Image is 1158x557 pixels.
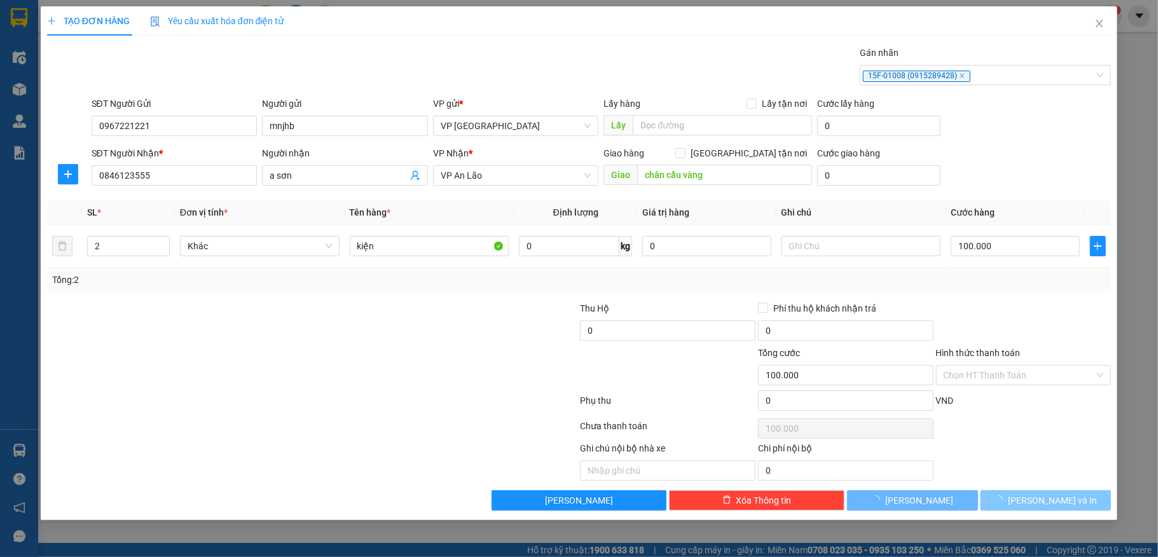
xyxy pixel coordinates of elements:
[580,460,755,481] input: Nhập ghi chú
[817,165,940,186] input: Cước giao hàng
[817,99,874,109] label: Cước lấy hàng
[619,236,632,256] span: kg
[580,441,755,460] div: Ghi chú nội bộ nhà xe
[433,97,599,111] div: VP gửi
[642,207,689,217] span: Giá trị hàng
[109,38,152,48] span: 0967221221
[92,97,258,111] div: SĐT Người Gửi
[603,99,640,109] span: Lấy hàng
[87,50,175,60] span: 14F-00104 (0915289445)
[579,419,757,441] div: Chưa thanh toán
[758,348,800,358] span: Tổng cước
[579,394,757,416] div: Phụ thu
[603,115,633,135] span: Lấy
[580,303,609,313] span: Thu Hộ
[642,236,771,256] input: 0
[860,48,899,58] label: Gán nhãn
[885,493,953,507] span: [PERSON_NAME]
[758,441,934,460] div: Chi phí nội bộ
[637,165,812,185] input: Dọc đường
[871,495,885,504] span: loading
[603,148,644,158] span: Giao hàng
[817,148,880,158] label: Cước giao hàng
[936,395,954,406] span: VND
[669,490,844,511] button: deleteXóa Thông tin
[59,169,78,179] span: plus
[936,348,1021,358] label: Hình thức thanh toán
[47,16,130,26] span: TẠO ĐƠN HÀNG
[782,236,941,256] input: Ghi Chú
[603,165,637,185] span: Giao
[1094,18,1105,29] span: close
[350,236,509,256] input: VD: Bàn, Ghế
[150,17,160,27] img: icon
[722,495,731,505] span: delete
[92,146,258,160] div: SĐT Người Nhận
[545,493,613,507] span: [PERSON_NAME]
[6,83,134,110] span: VP gửi:
[736,493,792,507] span: Xóa Thông tin
[1082,6,1117,42] button: Close
[7,18,60,64] img: logo
[72,26,189,36] span: đối diện [STREET_ADDRESS]
[188,237,332,256] span: Khác
[150,16,284,26] span: Yêu cầu xuất hóa đơn điện tử
[58,164,78,184] button: plus
[686,146,812,160] span: [GEOGRAPHIC_DATA] tận nơi
[768,301,881,315] span: Phí thu hộ khách nhận trả
[441,166,591,185] span: VP An Lão
[79,62,183,76] strong: PHIẾU GỬI HÀNG
[180,207,228,217] span: Đơn vị tính
[52,236,72,256] button: delete
[99,7,163,24] span: Kết Đoàn
[1091,241,1106,251] span: plus
[981,490,1112,511] button: [PERSON_NAME] và In
[47,17,56,25] span: plus
[433,148,469,158] span: VP Nhận
[142,83,270,110] span: VP nhận:
[553,207,598,217] span: Định lượng
[350,207,391,217] span: Tên hàng
[1008,493,1097,507] span: [PERSON_NAME] và In
[959,72,965,79] span: close
[817,116,940,136] input: Cước lấy hàng
[863,71,970,82] span: 15F-01008 (0915289428)
[52,273,448,287] div: Tổng: 2
[776,200,946,225] th: Ghi chú
[994,495,1008,504] span: loading
[633,115,812,135] input: Dọc đường
[87,207,97,217] span: SL
[410,170,420,181] span: user-add
[951,207,995,217] span: Cước hàng
[847,490,978,511] button: [PERSON_NAME]
[1090,236,1106,256] button: plus
[262,97,428,111] div: Người gửi
[441,116,591,135] span: VP Mỹ Đình
[262,146,428,160] div: Người nhận
[757,97,812,111] span: Lấy tận nơi
[492,490,667,511] button: [PERSON_NAME]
